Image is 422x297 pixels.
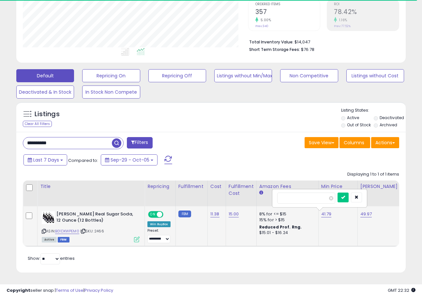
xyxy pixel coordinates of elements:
div: 15% for > $15 [259,217,313,223]
span: 2025-10-13 22:32 GMT [388,287,415,293]
button: Repricing Off [148,69,206,82]
div: Min Price [321,183,355,190]
div: 8% for <= $15 [259,211,313,217]
div: seller snap | | [7,288,113,294]
p: Listing States: [341,107,406,114]
button: Actions [371,137,399,148]
button: Filters [127,137,152,148]
div: Amazon Fees [259,183,316,190]
div: Fulfillment [178,183,205,190]
label: Archived [380,122,397,128]
button: Non Competitive [280,69,338,82]
div: Fulfillment Cost [229,183,254,197]
label: Active [347,115,359,120]
span: | SKU: 2466 [80,228,104,234]
div: Clear All Filters [23,121,52,127]
a: 49.97 [360,211,372,217]
a: 41.79 [321,211,332,217]
button: Sep-29 - Oct-05 [101,154,158,165]
button: In Stock Non Compete [82,86,140,99]
div: Repricing [147,183,173,190]
a: Privacy Policy [84,287,113,293]
a: 11.38 [210,211,219,217]
button: Save View [305,137,339,148]
div: Preset: [147,228,171,243]
small: Amazon Fees. [259,190,263,196]
b: Reduced Prof. Rng. [259,224,302,230]
span: Compared to: [68,157,98,164]
div: Title [40,183,142,190]
a: Terms of Use [56,287,83,293]
div: Displaying 1 to 1 of 1 items [347,171,399,178]
span: Sep-29 - Oct-05 [111,157,149,163]
label: Out of Stock [347,122,371,128]
button: Listings without Min/Max [214,69,272,82]
button: Listings without Cost [346,69,404,82]
label: Deactivated [380,115,404,120]
div: Win BuyBox [147,221,171,227]
div: [PERSON_NAME] [360,183,399,190]
small: FBM [178,211,191,217]
a: 15.00 [229,211,239,217]
span: Show: entries [28,255,75,261]
div: Cost [210,183,223,190]
button: Deactivated & In Stock [16,86,74,99]
img: 51lxD1RAI5L._SL40_.jpg [42,211,55,224]
span: ON [149,212,157,217]
span: All listings currently available for purchase on Amazon [42,237,57,242]
h5: Listings [35,110,60,119]
span: FBM [58,237,69,242]
strong: Copyright [7,287,30,293]
button: Default [16,69,74,82]
button: Last 7 Days [23,154,67,165]
b: [PERSON_NAME] Real Sugar Soda, 12 Ounce (12 Bottles) [56,211,136,225]
button: Columns [339,137,370,148]
span: OFF [162,212,173,217]
span: Last 7 Days [33,157,59,163]
button: Repricing On [82,69,140,82]
a: B01DXWPEM0 [55,228,79,234]
span: Columns [344,139,364,146]
div: ASIN: [42,211,140,242]
div: $15.01 - $16.24 [259,230,313,236]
